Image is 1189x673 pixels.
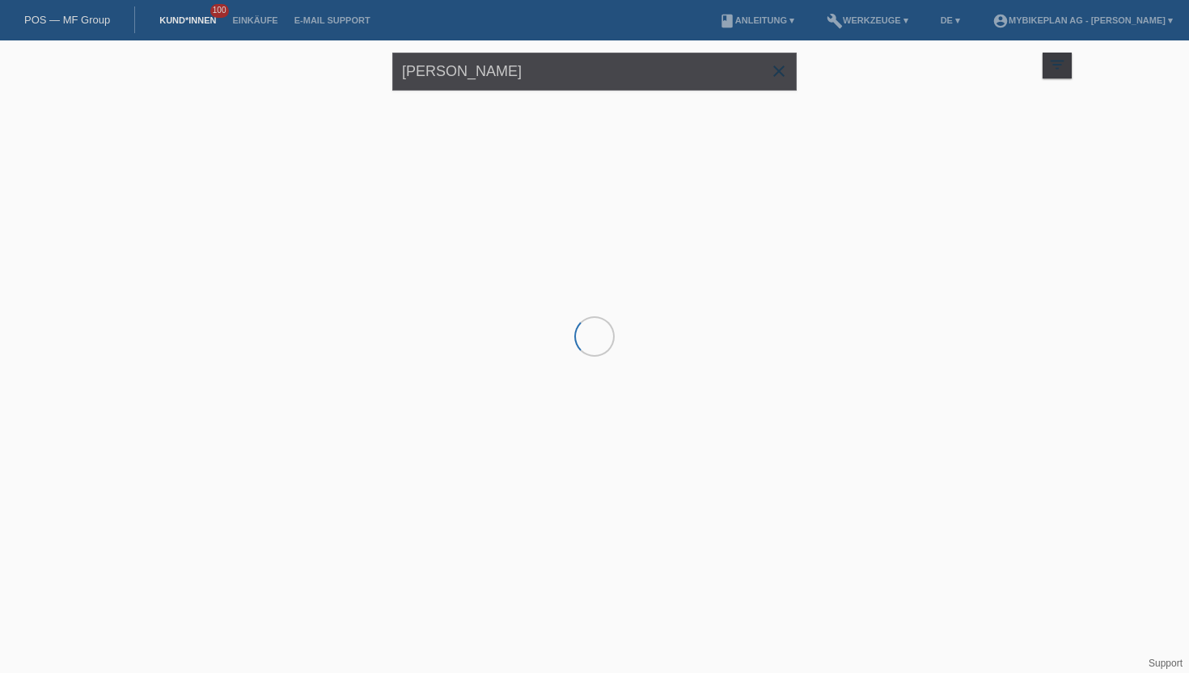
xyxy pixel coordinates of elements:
i: account_circle [992,13,1009,29]
span: 100 [210,4,230,18]
i: book [719,13,735,29]
a: Kund*innen [151,15,224,25]
a: bookAnleitung ▾ [711,15,802,25]
a: Einkäufe [224,15,286,25]
i: close [769,61,789,81]
a: Support [1149,658,1183,669]
a: account_circleMybikeplan AG - [PERSON_NAME] ▾ [984,15,1181,25]
a: POS — MF Group [24,14,110,26]
input: Suche... [392,53,797,91]
i: filter_list [1048,56,1066,74]
a: buildWerkzeuge ▾ [819,15,916,25]
a: E-Mail Support [286,15,379,25]
i: build [827,13,843,29]
a: DE ▾ [933,15,968,25]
